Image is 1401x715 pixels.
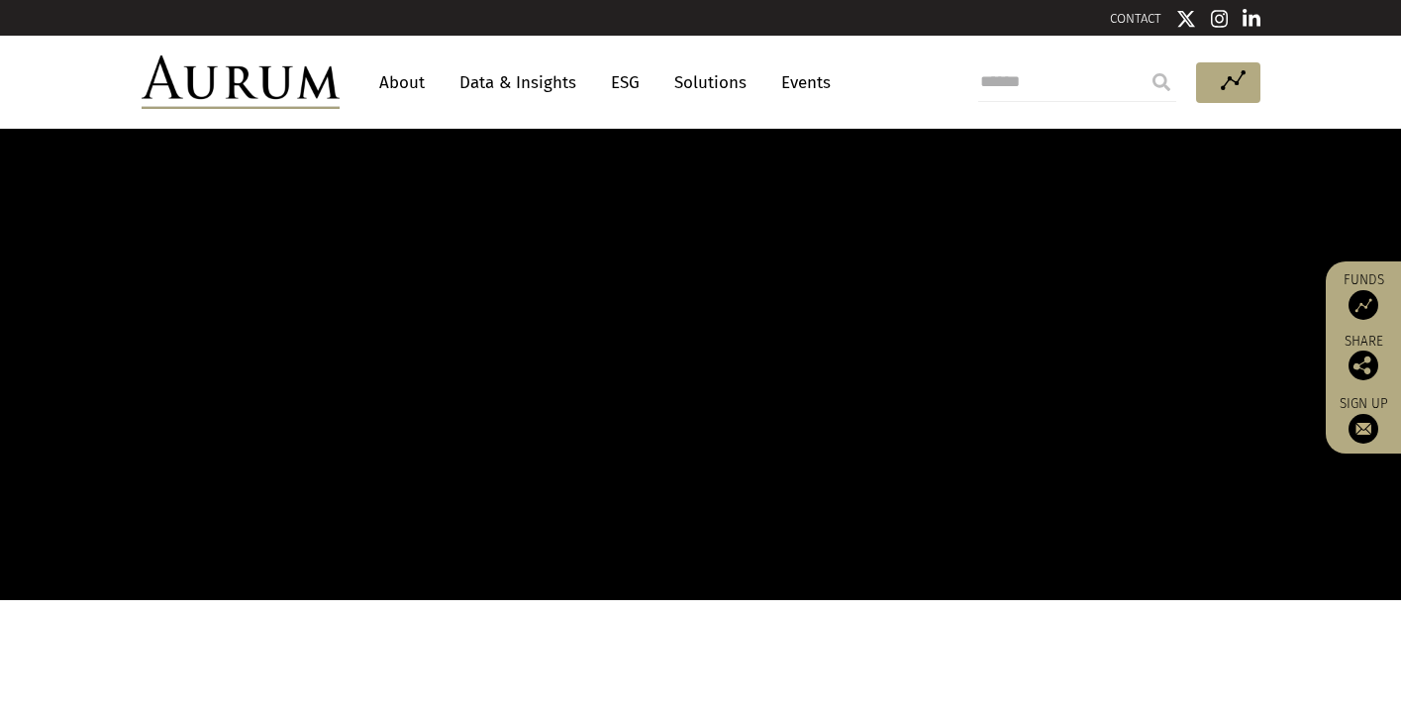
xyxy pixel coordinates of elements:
div: Share [1336,335,1391,380]
img: Share this post [1349,351,1378,380]
img: Aurum [142,55,340,109]
img: Sign up to our newsletter [1349,414,1378,444]
img: Linkedin icon [1243,9,1260,29]
a: Events [771,64,831,101]
img: Twitter icon [1176,9,1196,29]
a: CONTACT [1110,11,1161,26]
img: Access Funds [1349,290,1378,320]
a: About [369,64,435,101]
a: Sign up [1336,395,1391,444]
input: Submit [1142,62,1181,102]
a: Data & Insights [450,64,586,101]
img: Instagram icon [1211,9,1229,29]
a: ESG [601,64,650,101]
a: Funds [1336,271,1391,320]
a: Solutions [664,64,756,101]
